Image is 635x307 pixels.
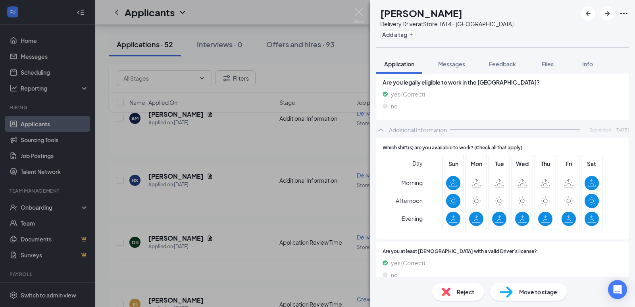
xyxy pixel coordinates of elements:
span: Evening [402,211,423,226]
span: yes (Correct) [391,90,425,98]
svg: ChevronUp [376,125,386,135]
svg: ArrowLeftNew [583,9,593,18]
span: Which shift(s) are you available to work? (Check all that apply) [383,144,522,152]
span: Are you at least [DEMOGRAPHIC_DATA] with a valid Driver’s license? [383,248,537,255]
svg: Plus [409,32,414,37]
div: Open Intercom Messenger [608,280,627,299]
svg: Ellipses [619,9,629,18]
span: Sun [446,159,460,168]
span: Afternoon [396,193,423,208]
span: Thu [538,159,552,168]
span: Files [542,60,554,68]
span: no [391,270,398,279]
span: Day [412,159,423,168]
span: Fri [562,159,576,168]
span: Info [582,60,593,68]
svg: ArrowRight [602,9,612,18]
span: Wed [515,159,529,168]
span: Messages [438,60,465,68]
div: Delivery Driver at Store 1614 - [GEOGRAPHIC_DATA] [380,20,514,28]
span: no [391,102,398,110]
button: ArrowRight [600,6,614,21]
span: Application [384,60,414,68]
span: Are you legally eligible to work in the [GEOGRAPHIC_DATA]? [383,78,622,87]
span: [DATE] [616,126,629,133]
div: Additional Information [389,126,447,134]
button: ArrowLeftNew [581,6,595,21]
span: Morning [401,176,423,190]
span: Sat [585,159,599,168]
span: Submitted: [589,126,612,133]
span: Feedback [489,60,516,68]
span: Move to stage [519,288,557,296]
span: Mon [469,159,483,168]
h1: [PERSON_NAME] [380,6,462,20]
span: Reject [457,288,474,296]
button: PlusAdd a tag [380,30,416,39]
span: Tue [492,159,506,168]
span: yes (Correct) [391,259,425,267]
